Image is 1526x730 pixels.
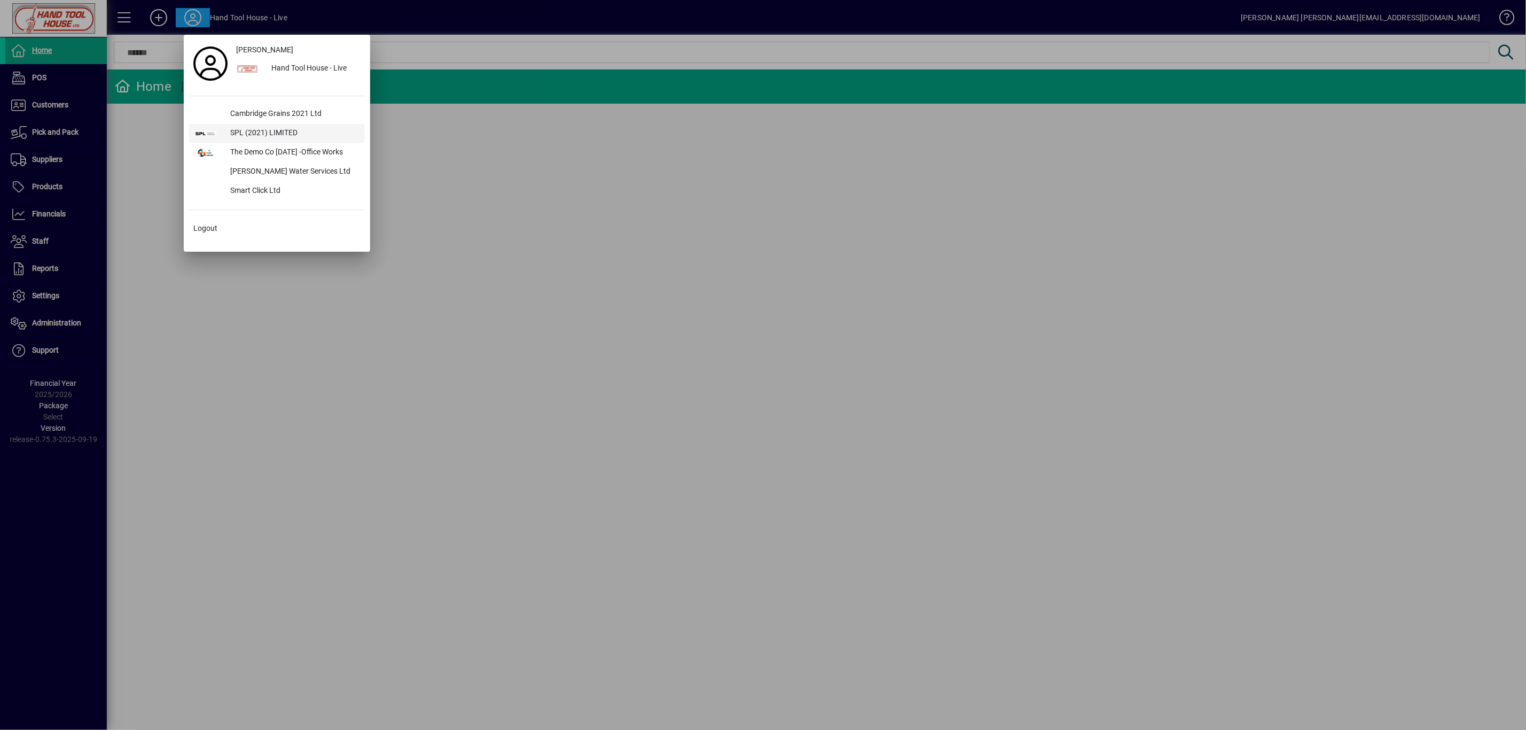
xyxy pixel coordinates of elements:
button: SPL (2021) LIMITED [189,124,365,143]
a: Profile [189,54,232,73]
div: Cambridge Grains 2021 Ltd [222,105,365,124]
button: Hand Tool House - Live [232,59,365,79]
button: Smart Click Ltd [189,182,365,201]
div: The Demo Co [DATE] -Office Works [222,143,365,162]
div: SPL (2021) LIMITED [222,124,365,143]
button: [PERSON_NAME] Water Services Ltd [189,162,365,182]
div: Smart Click Ltd [222,182,365,201]
button: The Demo Co [DATE] -Office Works [189,143,365,162]
a: [PERSON_NAME] [232,40,365,59]
button: Logout [189,219,365,238]
span: Logout [193,223,217,234]
button: Cambridge Grains 2021 Ltd [189,105,365,124]
span: [PERSON_NAME] [236,44,293,56]
div: Hand Tool House - Live [263,59,365,79]
div: [PERSON_NAME] Water Services Ltd [222,162,365,182]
